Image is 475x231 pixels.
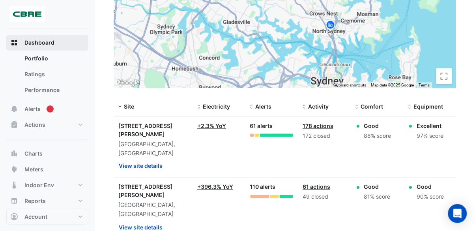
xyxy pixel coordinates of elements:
[24,181,54,189] span: Indoor Env
[303,193,346,202] div: 49 closed
[364,131,391,141] div: 88% score
[250,183,294,192] div: 110 alerts
[6,101,88,117] button: Alerts
[10,165,18,173] app-icon: Meters
[6,51,88,101] div: Dashboard
[303,131,346,141] div: 172 closed
[9,6,45,22] img: Company Logo
[417,131,443,141] div: 97% score
[417,193,444,202] div: 90% score
[18,82,88,98] a: Performance
[24,213,47,221] span: Account
[364,122,391,130] div: Good
[6,146,88,162] button: Charts
[10,197,18,205] app-icon: Reports
[24,121,45,129] span: Actions
[303,122,333,129] a: 178 actions
[256,103,272,110] span: Alerts
[436,68,452,84] button: Toggle fullscreen view
[250,122,294,131] div: 61 alerts
[417,122,443,130] div: Excellent
[10,39,18,47] app-icon: Dashboard
[124,103,134,110] span: Site
[18,51,88,66] a: Portfolio
[333,83,367,88] button: Keyboard shortcuts
[6,35,88,51] button: Dashboard
[24,105,41,113] span: Alerts
[303,184,330,190] a: 61 actions
[118,183,188,199] div: [STREET_ADDRESS][PERSON_NAME]
[6,177,88,193] button: Indoor Env
[197,122,226,129] a: +2.3% YoY
[6,209,88,225] button: Account
[308,103,329,110] span: Activity
[413,103,443,110] span: Equipment
[324,19,337,33] img: site-pin.svg
[364,183,391,191] div: Good
[6,193,88,209] button: Reports
[118,201,188,219] div: [GEOGRAPHIC_DATA], [GEOGRAPHIC_DATA]
[24,39,54,47] span: Dashboard
[47,105,54,113] div: Tooltip anchor
[118,122,188,138] div: [STREET_ADDRESS][PERSON_NAME]
[116,78,142,88] img: Google
[10,121,18,129] app-icon: Actions
[24,197,46,205] span: Reports
[118,140,188,158] div: [GEOGRAPHIC_DATA], [GEOGRAPHIC_DATA]
[371,83,414,87] span: Map data ©2025 Google
[118,159,163,173] button: View site details
[10,105,18,113] app-icon: Alerts
[24,165,43,173] span: Meters
[417,183,444,191] div: Good
[448,204,467,223] div: Open Intercom Messenger
[197,184,233,190] a: +396.3% YoY
[364,193,391,202] div: 81% score
[10,181,18,189] app-icon: Indoor Env
[203,103,230,110] span: Electricity
[6,117,88,133] button: Actions
[419,83,430,87] a: Terms
[24,150,43,158] span: Charts
[361,103,383,110] span: Comfort
[6,162,88,177] button: Meters
[18,66,88,82] a: Ratings
[116,78,142,88] a: Click to see this area on Google Maps
[10,150,18,158] app-icon: Charts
